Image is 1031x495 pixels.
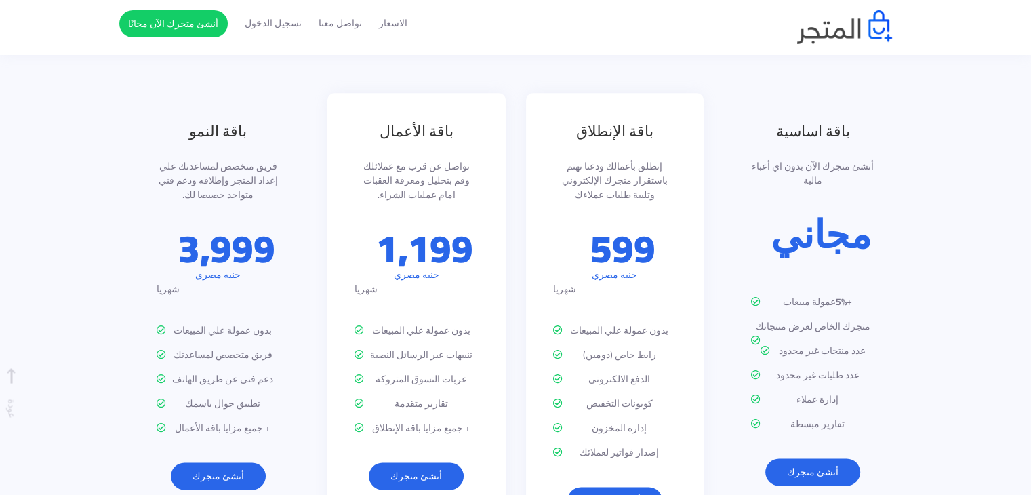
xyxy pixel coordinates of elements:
[553,282,677,296] div: شهريا
[836,293,847,311] strong: 5%
[751,120,875,142] h3: باقة اساسية
[590,229,655,268] p: 599
[157,159,281,202] p: فريق متخصص لمساعدتك علي إعداد المتجر وإطلاقه ودعم فني متواجد خصيصا لك.
[376,229,473,268] p: 1,199
[119,10,228,37] a: أنشئ متجرك الآن مجانًا
[355,348,479,362] p: تنبيهات عبر الرسائل النصية
[765,458,860,486] a: أنشئ متجرك
[245,16,302,31] a: تسجيل الدخول
[553,372,677,387] p: الدفع الالكتروني
[553,323,677,338] p: بدون عمولة علي المبيعات
[355,282,479,296] div: شهريا
[751,417,875,431] p: تقارير مبسطة
[553,446,677,460] p: إصدار فواتير لعملائك
[3,368,21,418] span: عودة
[553,348,677,362] p: رابط خاص (دومين)
[771,215,872,254] p: مجاني
[157,120,281,142] h3: باقة النمو
[751,295,875,309] p: + عمولة مبيعات
[178,229,275,268] p: 3,999
[751,319,875,334] p: متجرك الخاص لعرض منتجاتك
[379,16,407,31] a: الاسعار
[157,372,281,387] p: دعم فني عن طريق الهاتف
[553,120,677,142] h3: باقة الإنطلاق
[751,393,875,407] p: إدارة عملاء
[157,397,281,411] p: تطبيق جوال باسمك
[355,372,479,387] p: عربات التسوق المتروكة
[355,120,479,142] h3: باقة الأعمال
[355,397,479,411] p: تقارير متقدمة
[553,397,677,411] p: كوبونات التخفيض
[355,323,479,338] p: بدون عمولة علي المبيعات
[319,16,362,31] a: تواصل معنا
[369,462,464,490] a: أنشئ متجرك
[553,159,677,202] p: إنطلق بأعمالك ودعنا نهتم باستقرار متجرك الإلكتروني وتلبية طلبات عملاءك
[157,348,281,362] p: فريق متخصص لمساعدتك
[751,368,875,382] p: عدد طلبات غير محدود
[553,421,677,435] p: إدارة المخزون
[751,344,875,358] p: عدد منتجات غير محدود
[157,282,281,296] div: شهريا
[355,421,479,435] p: + جميع مزايا باقة الإنطلاق
[157,421,281,435] p: + جميع مزايا باقة الأعمال
[355,159,479,202] p: تواصل عن قرب مع عملائلك وقم بتحليل ومعرفة العقبات امام عمليات الشراء.
[751,159,875,188] p: أنشئ متجرك الآن بدون اي أعباء مالية
[157,323,281,338] p: بدون عمولة علي المبيعات
[171,462,266,490] a: أنشئ متجرك
[797,10,892,44] img: logo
